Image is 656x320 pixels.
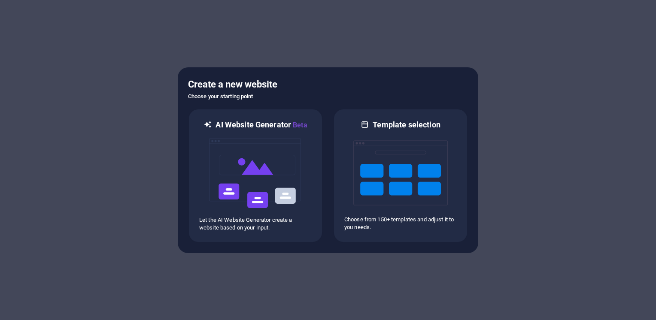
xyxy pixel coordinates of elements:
div: Template selectionChoose from 150+ templates and adjust it to you needs. [333,109,468,243]
h5: Create a new website [188,78,468,91]
h6: Template selection [373,120,440,130]
h6: AI Website Generator [216,120,307,130]
img: ai [208,130,303,216]
span: Beta [291,121,307,129]
p: Let the AI Website Generator create a website based on your input. [199,216,312,232]
h6: Choose your starting point [188,91,468,102]
div: AI Website GeneratorBetaaiLet the AI Website Generator create a website based on your input. [188,109,323,243]
p: Choose from 150+ templates and adjust it to you needs. [344,216,457,231]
